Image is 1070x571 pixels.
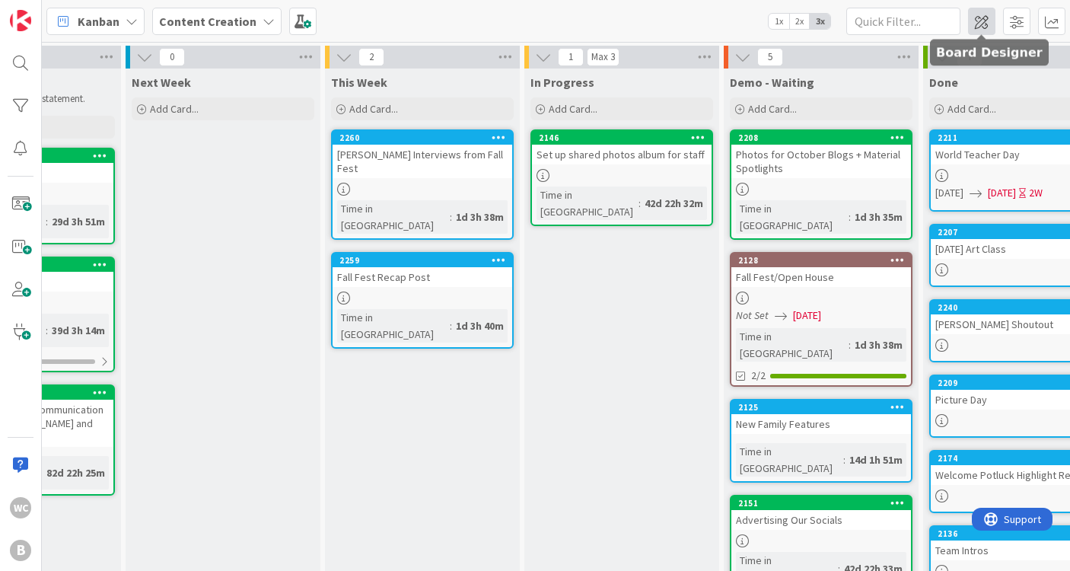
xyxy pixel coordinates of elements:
[132,75,191,90] span: Next Week
[843,451,845,468] span: :
[591,53,615,61] div: Max 3
[731,131,911,145] div: 2208
[333,267,512,287] div: Fall Fest Recap Post
[736,443,843,477] div: Time in [GEOGRAPHIC_DATA]
[757,48,783,66] span: 5
[32,2,69,21] span: Support
[936,46,1043,60] h5: Board Designer
[333,145,512,178] div: [PERSON_NAME] Interviews from Fall Fest
[43,464,109,481] div: 82d 22h 25m
[738,402,911,413] div: 2125
[159,14,256,29] b: Content Creation
[641,195,707,212] div: 42d 22h 32m
[849,337,851,353] span: :
[10,497,31,518] div: WC
[736,308,769,322] i: Not Set
[333,254,512,287] div: 2259Fall Fest Recap Post
[358,48,384,66] span: 2
[731,131,911,178] div: 2208Photos for October Blogs + Material Spotlights
[731,510,911,530] div: Advertising Our Socials
[731,496,911,530] div: 2151Advertising Our Socials
[159,48,185,66] span: 0
[48,322,109,339] div: 39d 3h 14m
[846,8,960,35] input: Quick Filter...
[333,131,512,178] div: 2260[PERSON_NAME] Interviews from Fall Fest
[929,75,958,90] span: Done
[450,317,452,334] span: :
[46,213,48,230] span: :
[736,328,849,362] div: Time in [GEOGRAPHIC_DATA]
[150,102,199,116] span: Add Card...
[731,254,911,287] div: 2128Fall Fest/Open House
[339,255,512,266] div: 2259
[851,337,906,353] div: 1d 3h 38m
[731,145,911,178] div: Photos for October Blogs + Material Spotlights
[333,131,512,145] div: 2260
[810,14,830,29] span: 3x
[751,368,766,384] span: 2/2
[532,131,712,145] div: 2146
[988,185,1016,201] span: [DATE]
[532,145,712,164] div: Set up shared photos album for staff
[337,200,450,234] div: Time in [GEOGRAPHIC_DATA]
[537,187,638,220] div: Time in [GEOGRAPHIC_DATA]
[736,200,849,234] div: Time in [GEOGRAPHIC_DATA]
[731,267,911,287] div: Fall Fest/Open House
[738,255,911,266] div: 2128
[10,540,31,561] div: B
[935,185,963,201] span: [DATE]
[452,317,508,334] div: 1d 3h 40m
[349,102,398,116] span: Add Card...
[46,322,48,339] span: :
[851,209,906,225] div: 1d 3h 35m
[730,75,814,90] span: Demo - Waiting
[731,400,911,434] div: 2125New Family Features
[78,12,119,30] span: Kanban
[731,400,911,414] div: 2125
[731,414,911,434] div: New Family Features
[558,48,584,66] span: 1
[549,102,597,116] span: Add Card...
[450,209,452,225] span: :
[539,132,712,143] div: 2146
[731,254,911,267] div: 2128
[738,132,911,143] div: 2208
[1029,185,1043,201] div: 2W
[337,309,450,343] div: Time in [GEOGRAPHIC_DATA]
[738,498,911,509] div: 2151
[48,213,109,230] div: 29d 3h 51m
[339,132,512,143] div: 2260
[10,10,31,31] img: Visit kanbanzone.com
[638,195,641,212] span: :
[331,75,387,90] span: This Week
[793,308,821,324] span: [DATE]
[748,102,797,116] span: Add Card...
[849,209,851,225] span: :
[845,451,906,468] div: 14d 1h 51m
[731,496,911,510] div: 2151
[769,14,789,29] span: 1x
[452,209,508,225] div: 1d 3h 38m
[530,75,594,90] span: In Progress
[947,102,996,116] span: Add Card...
[789,14,810,29] span: 2x
[532,131,712,164] div: 2146Set up shared photos album for staff
[333,254,512,267] div: 2259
